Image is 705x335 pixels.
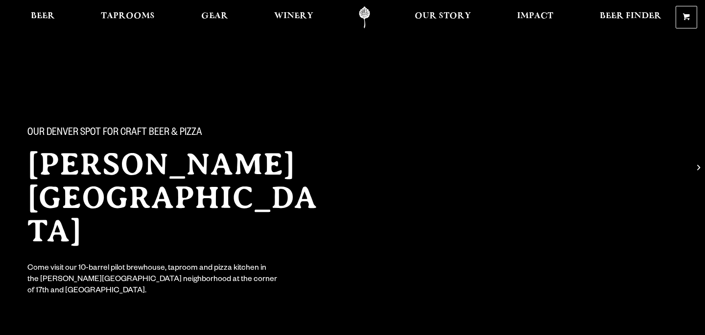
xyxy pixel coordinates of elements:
[31,12,55,20] span: Beer
[274,12,313,20] span: Winery
[346,6,383,28] a: Odell Home
[201,12,228,20] span: Gear
[517,12,553,20] span: Impact
[415,12,471,20] span: Our Story
[600,12,661,20] span: Beer Finder
[27,127,202,140] span: Our Denver spot for craft beer & pizza
[593,6,668,28] a: Beer Finder
[101,12,155,20] span: Taprooms
[408,6,477,28] a: Our Story
[94,6,161,28] a: Taprooms
[195,6,235,28] a: Gear
[511,6,560,28] a: Impact
[268,6,320,28] a: Winery
[27,263,278,297] div: Come visit our 10-barrel pilot brewhouse, taproom and pizza kitchen in the [PERSON_NAME][GEOGRAPH...
[24,6,61,28] a: Beer
[27,148,333,248] h2: [PERSON_NAME][GEOGRAPHIC_DATA]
